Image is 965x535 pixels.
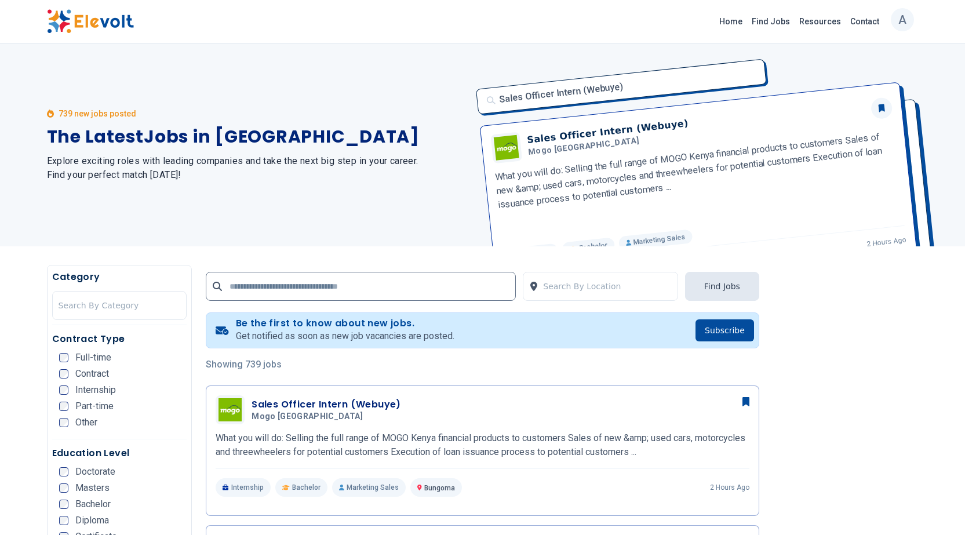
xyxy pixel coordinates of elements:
h5: Education Level [52,446,187,460]
p: What you will do: Selling the full range of MOGO Kenya financial products to customers Sales of n... [216,431,749,459]
input: Bachelor [59,500,68,509]
input: Part-time [59,402,68,411]
span: Doctorate [75,467,115,476]
h1: The Latest Jobs in [GEOGRAPHIC_DATA] [47,126,469,147]
h5: Category [52,270,187,284]
p: 2 hours ago [710,483,749,492]
p: Internship [216,478,271,497]
h3: Sales Officer Intern (Webuye) [252,398,401,412]
span: Other [75,418,97,427]
a: Contact [846,12,884,31]
p: A [898,5,906,34]
p: Marketing Sales [332,478,406,497]
span: Internship [75,385,116,395]
a: Mogo KenyaSales Officer Intern (Webuye)Mogo [GEOGRAPHIC_DATA]What you will do: Selling the full r... [216,395,749,497]
input: Internship [59,385,68,395]
input: Contract [59,369,68,378]
h5: Contract Type [52,332,187,346]
input: Diploma [59,516,68,525]
img: Mogo Kenya [219,398,242,421]
span: Bachelor [75,500,111,509]
input: Other [59,418,68,427]
a: Find Jobs [747,12,795,31]
button: Find Jobs [685,272,759,301]
span: Bachelor [292,483,321,492]
h2: Explore exciting roles with leading companies and take the next big step in your career. Find you... [47,154,469,182]
p: Showing 739 jobs [206,358,759,372]
span: Full-time [75,353,111,362]
input: Doctorate [59,467,68,476]
span: Masters [75,483,110,493]
span: Contract [75,369,109,378]
h4: Be the first to know about new jobs. [236,318,454,329]
img: Elevolt [47,9,134,34]
span: Mogo [GEOGRAPHIC_DATA] [252,412,363,422]
p: Get notified as soon as new job vacancies are posted. [236,329,454,343]
input: Masters [59,483,68,493]
a: Home [715,12,747,31]
button: Subscribe [695,319,754,341]
span: Bungoma [424,484,455,492]
button: A [891,8,914,31]
span: Part-time [75,402,114,411]
span: Diploma [75,516,109,525]
a: Resources [795,12,846,31]
input: Full-time [59,353,68,362]
p: 739 new jobs posted [59,108,136,119]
